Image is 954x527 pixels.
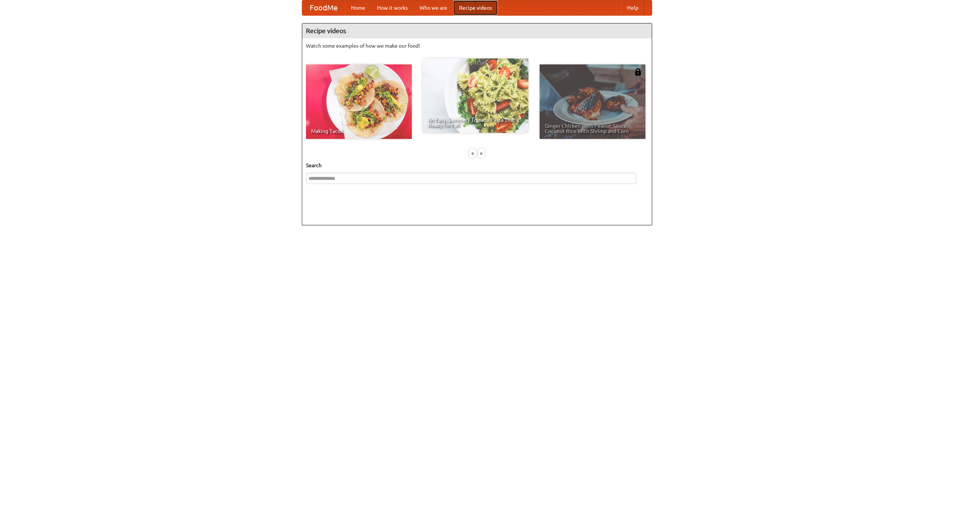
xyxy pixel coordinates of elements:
div: » [478,149,485,158]
a: Recipe videos [453,0,498,15]
h5: Search [306,162,648,169]
img: 483408.png [634,68,642,76]
span: An Easy, Summery Tomato Pasta That's Ready for Fall [428,117,523,128]
span: Making Tacos [311,128,407,134]
a: An Easy, Summery Tomato Pasta That's Ready for Fall [423,58,528,133]
h4: Recipe videos [302,23,652,38]
a: Home [345,0,371,15]
a: Making Tacos [306,64,412,139]
p: Watch some examples of how we make our food! [306,42,648,50]
div: « [469,149,476,158]
a: How it works [371,0,414,15]
a: Help [621,0,644,15]
a: Who we are [414,0,453,15]
a: FoodMe [302,0,345,15]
